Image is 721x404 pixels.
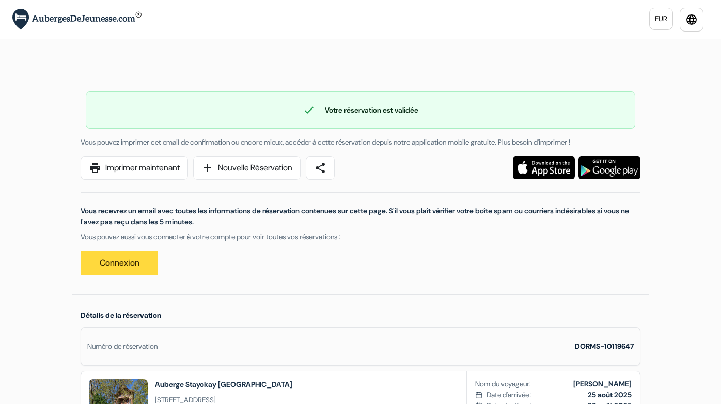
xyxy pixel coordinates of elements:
[201,162,214,174] span: add
[87,341,158,352] div: Numéro de réservation
[193,156,301,180] a: addNouvelle Réservation
[314,162,326,174] span: share
[89,162,101,174] span: print
[475,379,531,390] span: Nom du voyageur:
[81,310,161,320] span: Détails de la réservation
[588,390,632,399] b: 25 août 2025
[306,156,335,180] a: share
[12,9,142,30] img: AubergesDeJeunesse.com
[155,379,292,390] h2: Auberge Stayokay [GEOGRAPHIC_DATA]
[487,390,532,400] span: Date d'arrivée :
[575,341,634,351] strong: DORMS-10119647
[81,156,188,180] a: printImprimer maintenant
[81,251,158,275] a: Connexion
[680,8,703,32] a: language
[86,104,635,116] div: Votre réservation est validée
[303,104,315,116] span: check
[649,8,673,30] a: EUR
[573,379,632,389] b: [PERSON_NAME]
[685,13,698,26] i: language
[81,137,570,147] span: Vous pouvez imprimer cet email de confirmation ou encore mieux, accéder à cette réservation depui...
[81,231,640,242] p: Vous pouvez aussi vous connecter à votre compte pour voir toutes vos réservations :
[81,206,640,227] p: Vous recevrez un email avec toutes les informations de réservation contenues sur cette page. S'il...
[578,156,640,179] img: Téléchargez l'application gratuite
[513,156,575,179] img: Téléchargez l'application gratuite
